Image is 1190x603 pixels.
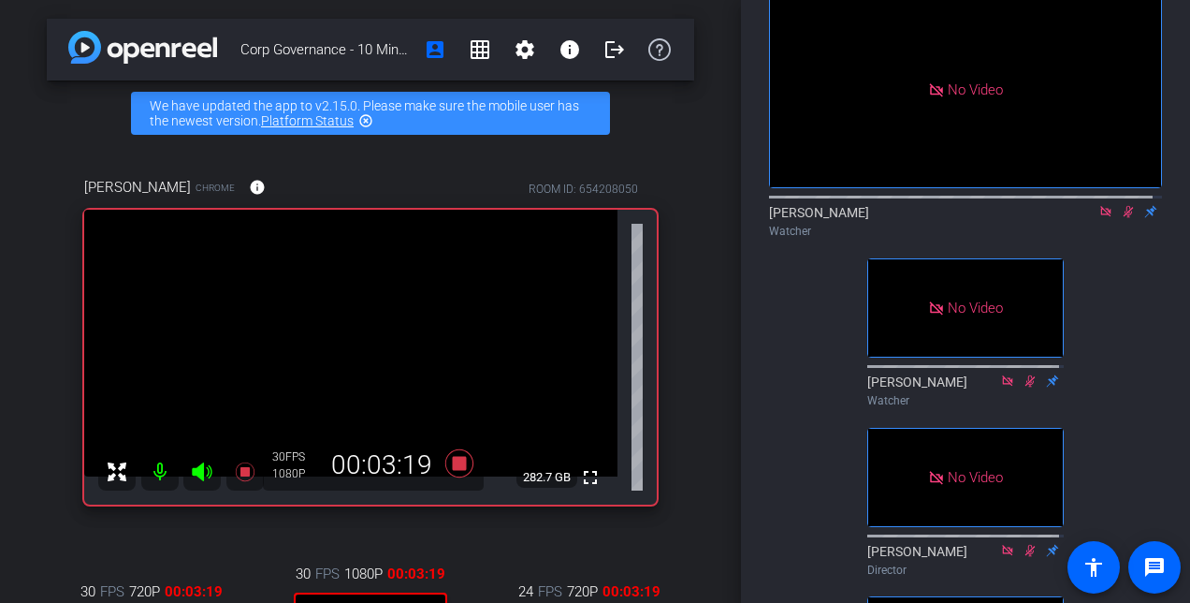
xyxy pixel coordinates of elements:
span: [PERSON_NAME] [84,177,191,198]
div: Watcher [769,223,1162,240]
div: [PERSON_NAME] [769,203,1162,240]
span: FPS [100,581,124,602]
span: Corp Governance - 10 Minute Interview [240,31,413,68]
mat-icon: info [249,179,266,196]
div: 30 [272,449,319,464]
mat-icon: account_box [424,38,446,61]
span: 00:03:19 [602,581,660,602]
span: Chrome [196,181,235,195]
div: 00:03:19 [319,449,444,481]
mat-icon: message [1143,556,1166,579]
span: FPS [285,450,305,463]
span: 30 [80,581,95,602]
span: FPS [315,564,340,584]
span: 282.7 GB [516,466,577,489]
mat-icon: grid_on [469,38,491,61]
span: 24 [518,581,533,602]
div: Watcher [867,392,1064,409]
div: 1080P [272,466,319,481]
span: 720P [567,581,598,602]
div: [PERSON_NAME] [867,373,1064,409]
div: [PERSON_NAME] [867,542,1064,579]
mat-icon: fullscreen [579,466,602,489]
span: No Video [948,300,1003,316]
span: 1080P [344,564,383,584]
span: No Video [948,81,1003,97]
img: app-logo [68,31,217,64]
a: Platform Status [261,113,354,128]
span: 720P [129,581,160,602]
span: 00:03:19 [387,564,445,584]
mat-icon: logout [603,38,626,61]
span: 30 [296,564,311,584]
mat-icon: highlight_off [358,113,373,128]
mat-icon: settings [514,38,536,61]
div: ROOM ID: 654208050 [529,181,638,198]
div: Director [867,562,1064,579]
span: No Video [948,468,1003,485]
span: 00:03:19 [165,581,223,602]
mat-icon: info [559,38,581,61]
mat-icon: accessibility [1082,556,1105,579]
div: We have updated the app to v2.15.0. Please make sure the mobile user has the newest version. [131,92,610,135]
span: FPS [538,581,562,602]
